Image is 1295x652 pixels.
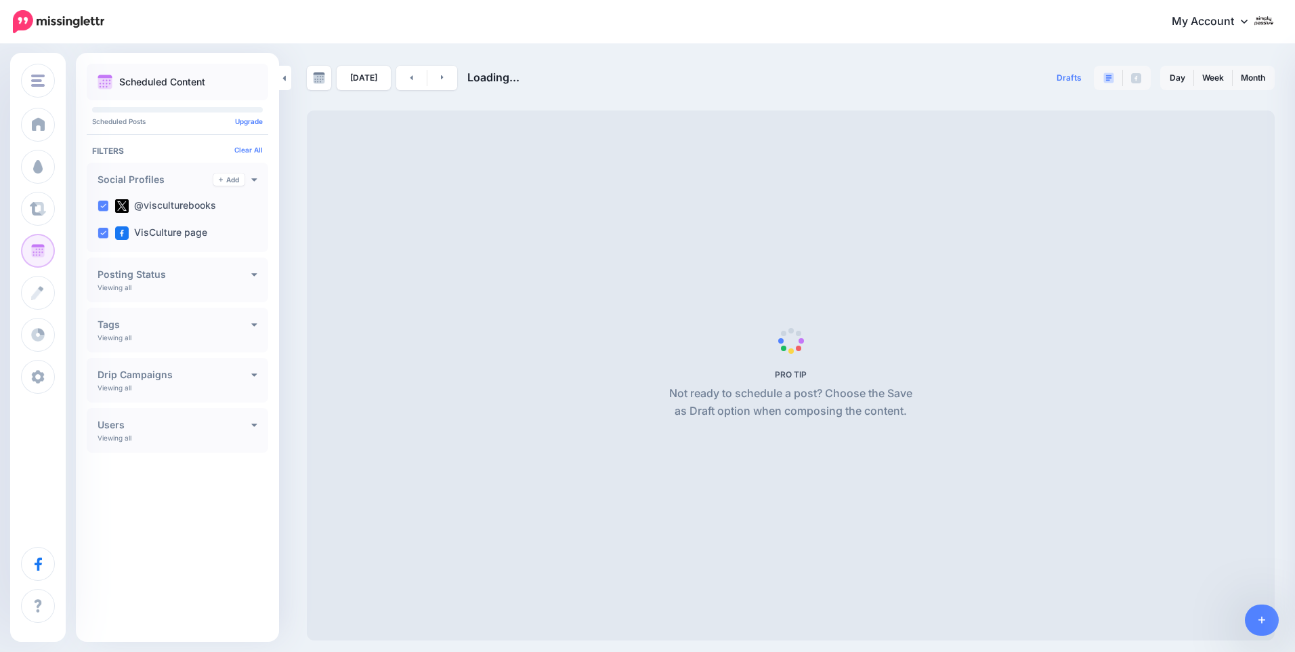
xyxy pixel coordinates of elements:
[1194,67,1232,89] a: Week
[1103,73,1114,83] img: paragraph-boxed.png
[664,369,918,380] h5: PRO TIP
[98,320,251,329] h4: Tags
[31,75,45,87] img: menu.png
[1158,5,1275,39] a: My Account
[98,270,251,279] h4: Posting Status
[1131,73,1141,83] img: facebook-grey-square.png
[115,226,129,240] img: facebook-square.png
[98,333,131,342] p: Viewing all
[115,199,216,213] label: @visculturebooks
[664,385,918,420] p: Not ready to schedule a post? Choose the Save as Draft option when composing the content.
[92,118,263,125] p: Scheduled Posts
[98,370,251,380] h4: Drip Campaigns
[1057,74,1082,82] span: Drafts
[234,146,263,154] a: Clear All
[92,146,263,156] h4: Filters
[1233,67,1273,89] a: Month
[98,434,131,442] p: Viewing all
[119,77,205,87] p: Scheduled Content
[1162,67,1193,89] a: Day
[1048,66,1090,90] a: Drafts
[13,10,104,33] img: Missinglettr
[98,75,112,89] img: calendar.png
[337,66,391,90] a: [DATE]
[98,283,131,291] p: Viewing all
[115,199,129,213] img: twitter-square.png
[98,175,213,184] h4: Social Profiles
[313,72,325,84] img: calendar-grey-darker.png
[115,226,207,240] label: VisCulture page
[467,70,519,84] span: Loading...
[235,117,263,125] a: Upgrade
[98,420,251,430] h4: Users
[98,384,131,392] p: Viewing all
[213,174,245,186] a: Add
